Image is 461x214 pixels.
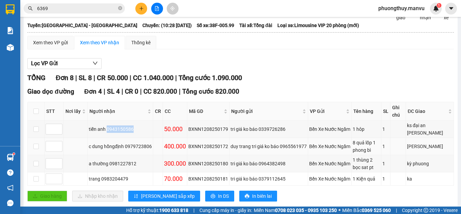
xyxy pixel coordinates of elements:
[164,159,186,168] div: 300.000
[381,102,390,121] th: SL
[118,5,122,12] span: close-circle
[309,175,350,183] div: Bến Xe Nước Ngầm
[153,102,163,121] th: CR
[182,88,239,95] span: Tổng cước 820.000
[140,88,142,95] span: |
[308,138,352,155] td: Bến Xe Nước Ngầm
[37,5,117,12] input: Tìm tên, số ĐT hoặc mã đơn
[353,175,380,183] div: 1 Kiện quả
[438,3,440,8] span: 1
[362,208,391,213] strong: 0369 525 060
[390,102,406,121] th: Ghi chú
[277,22,359,29] span: Loại xe: Limousine VIP 20 phòng (mới)
[27,58,102,69] button: Lọc VP Gửi
[175,74,177,82] span: |
[188,160,228,167] div: BXNN1208250180
[231,175,307,183] div: tri giá ko báo 0379112645
[353,125,380,133] div: 1 hôp
[79,74,92,82] span: SL 8
[143,88,177,95] span: CC 820.000
[72,191,123,201] button: downloadNhập kho nhận
[93,74,95,82] span: |
[7,27,14,34] img: solution-icon
[141,192,195,200] span: [PERSON_NAME] sắp xếp
[187,121,229,138] td: BXNN1208250179
[135,3,147,15] button: plus
[89,108,146,115] span: Người nhận
[133,74,173,82] span: CC 1.040.000
[309,125,350,133] div: Bến Xe Nước Ngầm
[27,88,74,95] span: Giao dọc đường
[445,3,457,15] button: caret-down
[382,175,389,183] div: 1
[104,88,105,95] span: |
[407,160,453,167] div: kỳ phuong
[254,207,337,214] span: Miền Nam
[126,207,188,214] span: Hỗ trợ kỹ thuật:
[179,88,181,95] span: |
[353,156,380,171] div: 1 thùng 2 bọc sat pt
[7,200,13,206] span: message
[121,88,123,95] span: |
[205,191,234,201] button: printerIn DS
[309,160,350,167] div: Bến Xe Nước Ngầm
[128,191,200,201] button: sort-ascending[PERSON_NAME] sắp xếp
[211,194,215,199] span: printer
[89,175,152,183] div: trang 0983204479
[308,172,352,186] td: Bến Xe Nước Ngầm
[231,160,307,167] div: tri giá ko báo 0964382498
[131,39,151,46] div: Thống kê
[151,3,163,15] button: file-add
[239,22,272,29] span: Tài xế: Tổng đài
[197,22,234,29] span: Số xe: 38F-005.99
[448,5,454,11] span: caret-down
[338,209,341,212] span: ⚪️
[164,174,186,184] div: 70.000
[45,102,64,121] th: STT
[159,208,188,213] strong: 1900 633 818
[382,160,389,167] div: 1
[407,143,453,150] div: [PERSON_NAME]
[97,74,128,82] span: CR 50.000
[179,74,242,82] span: Tổng cước 1.090.000
[65,108,81,115] span: Nơi lấy
[27,74,46,82] span: TỔNG
[7,44,14,51] img: warehouse-icon
[308,121,352,138] td: Bến Xe Nước Ngầm
[218,192,229,200] span: In DS
[7,154,14,161] img: warehouse-icon
[27,23,137,28] b: Tuyến: [GEOGRAPHIC_DATA] - [GEOGRAPHIC_DATA]
[56,74,74,82] span: Đơn 8
[75,74,77,82] span: |
[163,102,187,121] th: CC
[407,175,453,183] div: ka
[231,125,307,133] div: tri giá ko báo 0339726286
[84,88,102,95] span: Đơn 4
[27,191,67,201] button: uploadGiao hàng
[139,6,144,11] span: plus
[188,125,228,133] div: BXNN1208250179
[142,22,192,29] span: Chuyến: (10:28 [DATE])
[407,122,453,137] div: ks đại an [PERSON_NAME]
[187,155,229,172] td: BXNN1208250180
[134,194,138,199] span: sort-ascending
[89,160,152,167] div: a thường 0981227812
[310,108,345,115] span: VP Gửi
[33,39,68,46] div: Xem theo VP gửi
[167,3,179,15] button: aim
[231,108,301,115] span: Người gửi
[170,6,175,11] span: aim
[239,191,277,201] button: printerIn biên lai
[89,125,152,133] div: tiến anh 0943150586
[193,207,194,214] span: |
[13,153,15,155] sup: 1
[89,143,152,150] div: c dung hồngđịnh 0979723806
[424,208,428,213] span: copyright
[31,59,58,68] span: Lọc VP Gửi
[80,39,119,46] div: Xem theo VP nhận
[7,169,13,176] span: question-circle
[188,175,228,183] div: BXNN1208250181
[6,4,15,15] img: logo-vxr
[342,207,391,214] span: Miền Bắc
[382,143,389,150] div: 1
